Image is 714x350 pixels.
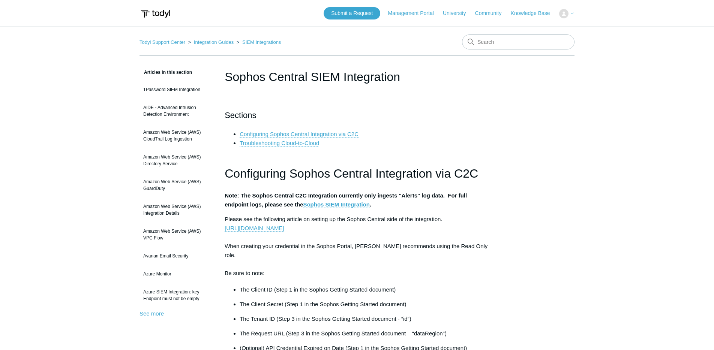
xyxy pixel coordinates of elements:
img: Todyl Support Center Help Center home page [139,7,171,21]
p: The Client ID (Step 1 in the Sophos Getting Started document) [240,285,489,294]
a: See more [139,310,164,317]
a: SIEM Integrations [242,39,281,45]
li: SIEM Integrations [235,39,281,45]
a: Community [475,9,509,17]
p: The Client Secret (Step 1 in the Sophos Getting Started document) [240,300,489,309]
a: Sophos SIEM Integration [303,201,370,208]
p: Please see the following article on setting up the Sophos Central side of the integration. When c... [225,215,489,278]
a: Amazon Web Service (AWS) Integration Details [139,199,213,220]
a: Azure Monitor [139,267,213,281]
a: AIDE - Advanced Intrusion Detection Environment [139,100,213,121]
a: Todyl Support Center [139,39,185,45]
a: [URL][DOMAIN_NAME] [225,225,284,232]
a: Integration Guides [194,39,234,45]
p: The Tenant ID (Step 3 in the Sophos Getting Started document - “id”) [240,314,489,323]
a: Amazon Web Service (AWS) VPC Flow [139,224,213,245]
a: Amazon Web Service (AWS) Directory Service [139,150,213,171]
a: Avanan Email Security [139,249,213,263]
a: University [443,9,473,17]
h2: Sections [225,109,489,122]
a: Amazon Web Service (AWS) GuardDuty [139,175,213,196]
a: Management Portal [388,9,441,17]
p: The Request URL (Step 3 in the Sophos Getting Started document – “dataRegion") [240,329,489,338]
strong: Note: The Sophos Central C2C Integration currently only ingests "Alerts" log data. For full endpo... [225,192,467,208]
input: Search [462,34,574,49]
a: Knowledge Base [511,9,558,17]
a: Troubleshooting Cloud-to-Cloud [240,140,319,147]
a: Amazon Web Service (AWS) CloudTrail Log Ingestion [139,125,213,146]
a: Configuring Sophos Central Integration via C2C [240,131,358,138]
li: Todyl Support Center [139,39,187,45]
h1: Configuring Sophos Central Integration via C2C [225,164,489,183]
h1: Sophos Central SIEM Integration [225,68,489,86]
a: Azure SIEM Integration: key Endpoint must not be empty [139,285,213,306]
li: Integration Guides [187,39,235,45]
a: Submit a Request [324,7,380,19]
a: 1Password SIEM Integration [139,82,213,97]
span: Articles in this section [139,70,192,75]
